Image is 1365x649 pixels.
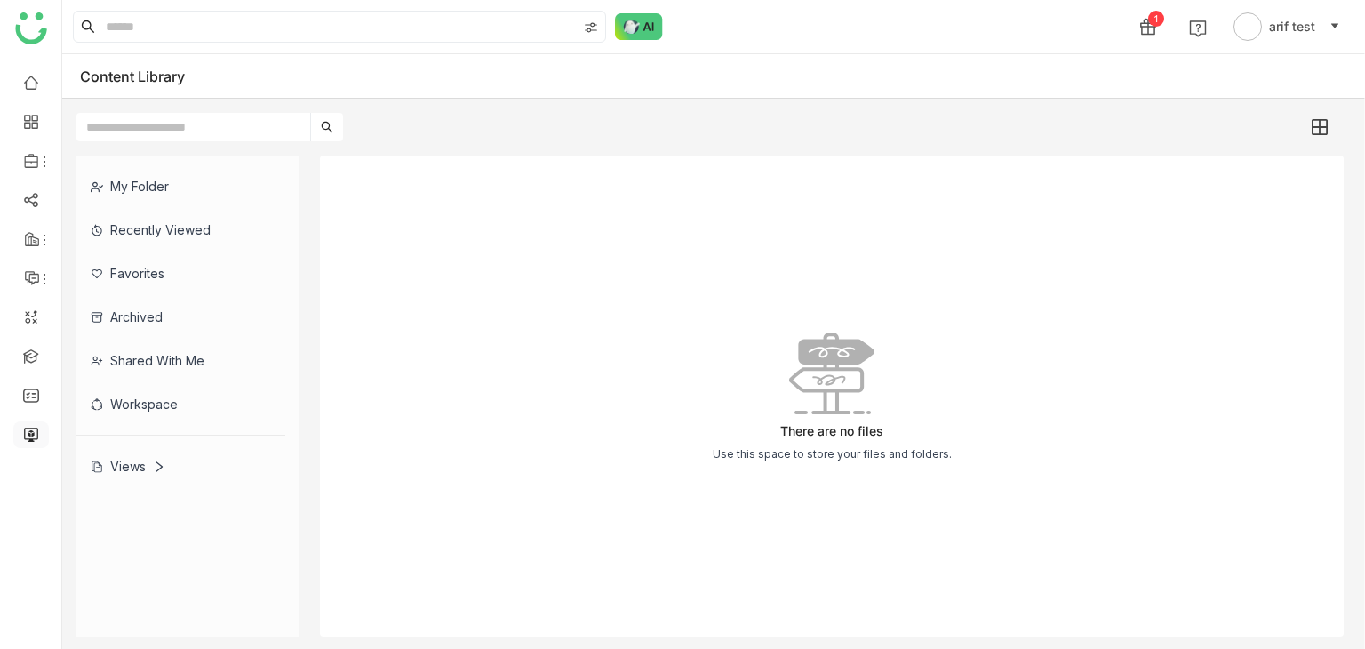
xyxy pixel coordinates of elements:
div: Recently Viewed [76,208,285,252]
div: 1 [1148,11,1164,27]
div: Archived [76,295,285,339]
img: avatar [1233,12,1262,41]
img: logo [15,12,47,44]
button: arif test [1230,12,1344,41]
div: There are no files [780,423,883,438]
div: Shared with me [76,339,285,382]
div: Use this space to store your files and folders. [713,447,952,461]
div: Workspace [76,382,285,426]
img: ask-buddy-normal.svg [615,13,663,40]
img: help.svg [1189,20,1207,37]
div: Favorites [76,252,285,295]
img: grid.svg [1312,119,1328,135]
img: No data [789,333,874,414]
div: Content Library [80,68,212,85]
img: search-type.svg [584,20,598,35]
div: My Folder [76,164,285,208]
span: arif test [1269,17,1315,36]
div: Views [91,459,165,474]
